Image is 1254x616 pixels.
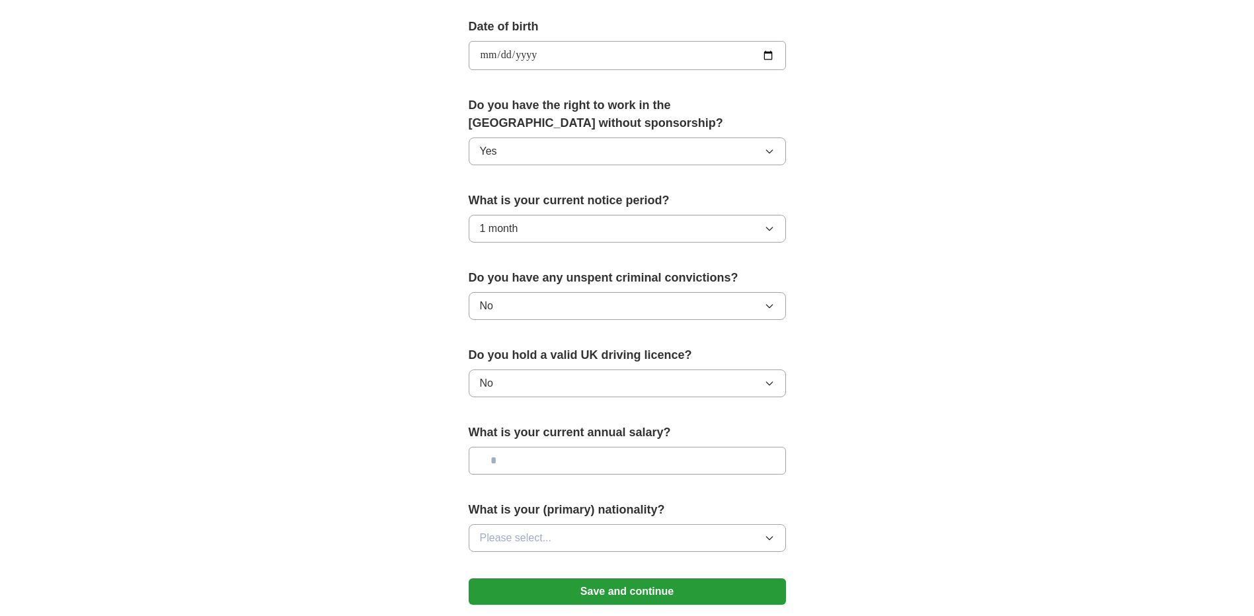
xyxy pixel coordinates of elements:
label: What is your current annual salary? [469,424,786,442]
button: No [469,292,786,320]
button: Please select... [469,524,786,552]
span: No [480,375,493,391]
button: Save and continue [469,578,786,605]
button: 1 month [469,215,786,243]
span: 1 month [480,221,518,237]
label: Date of birth [469,18,786,36]
label: Do you hold a valid UK driving licence? [469,346,786,364]
label: What is your (primary) nationality? [469,501,786,519]
label: What is your current notice period? [469,192,786,210]
button: Yes [469,137,786,165]
label: Do you have any unspent criminal convictions? [469,269,786,287]
span: No [480,298,493,314]
button: No [469,369,786,397]
span: Yes [480,143,497,159]
label: Do you have the right to work in the [GEOGRAPHIC_DATA] without sponsorship? [469,96,786,132]
span: Please select... [480,530,552,546]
